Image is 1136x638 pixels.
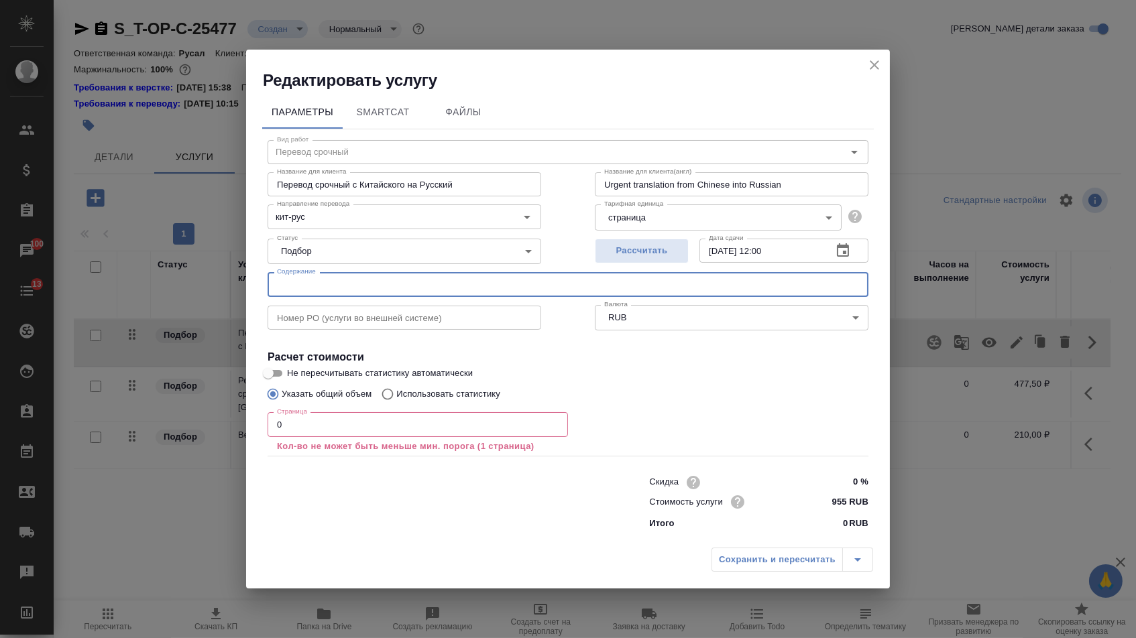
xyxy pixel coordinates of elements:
h2: Редактировать услугу [263,70,890,91]
span: Рассчитать [602,243,681,259]
button: close [864,55,885,75]
p: Скидка [649,475,679,489]
p: 0 [843,517,848,530]
button: Open [518,208,536,227]
div: RUB [595,305,868,330]
span: Файлы [431,104,496,121]
button: RUB [604,312,630,323]
div: страница [595,204,842,230]
button: страница [604,212,650,223]
p: Стоимость услуги [649,495,723,509]
input: ✎ Введи что-нибудь [818,492,868,511]
span: SmartCat [351,104,415,121]
button: Подбор [277,245,316,257]
p: Кол-во не может быть меньше мин. порога (1 страница) [277,440,559,453]
span: Параметры [270,104,335,121]
div: Подбор [268,239,541,264]
p: RUB [849,517,868,530]
span: Не пересчитывать статистику автоматически [287,367,473,380]
h4: Расчет стоимости [268,349,868,365]
p: Итого [649,517,674,530]
input: ✎ Введи что-нибудь [818,472,868,492]
button: Рассчитать [595,239,689,263]
div: split button [712,548,873,572]
p: Использовать статистику [396,387,500,401]
p: Указать общий объем [282,387,372,401]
